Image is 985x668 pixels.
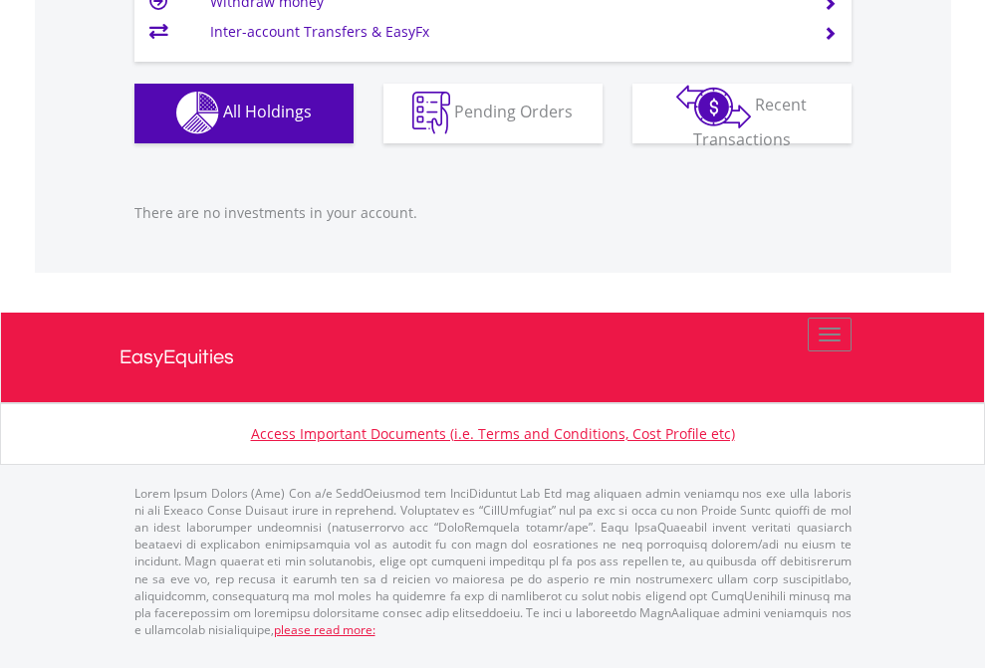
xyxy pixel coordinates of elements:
a: Access Important Documents (i.e. Terms and Conditions, Cost Profile etc) [251,424,735,443]
span: All Holdings [223,101,312,122]
img: transactions-zar-wht.png [676,85,751,128]
button: All Holdings [134,84,354,143]
span: Pending Orders [454,101,573,122]
img: pending_instructions-wht.png [412,92,450,134]
p: Lorem Ipsum Dolors (Ame) Con a/e SeddOeiusmod tem InciDiduntut Lab Etd mag aliquaen admin veniamq... [134,485,852,638]
span: Recent Transactions [693,94,808,150]
p: There are no investments in your account. [134,203,852,223]
button: Recent Transactions [632,84,852,143]
a: please read more: [274,621,375,638]
td: Inter-account Transfers & EasyFx [210,17,799,47]
a: EasyEquities [120,313,866,402]
button: Pending Orders [383,84,603,143]
img: holdings-wht.png [176,92,219,134]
